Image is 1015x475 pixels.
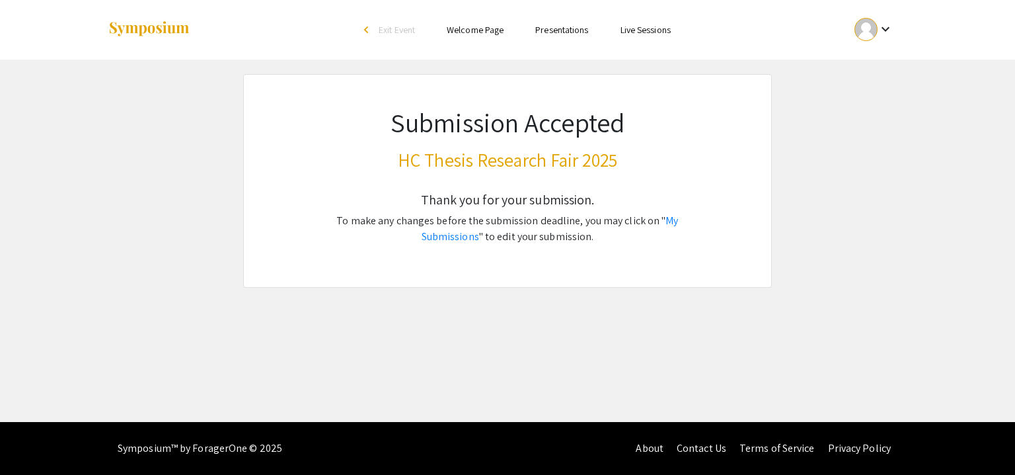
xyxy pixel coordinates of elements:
h3: HC Thesis Research Fair 2025 [308,149,707,171]
a: Presentations [535,24,588,36]
img: Symposium by ForagerOne [108,21,190,38]
button: Expand account dropdown [841,15,907,44]
mat-icon: Expand account dropdown [878,21,893,37]
span: Exit Event [379,24,415,36]
a: About [636,441,663,455]
div: arrow_back_ios [364,26,372,34]
a: Live Sessions [620,24,671,36]
a: Privacy Policy [828,441,891,455]
a: Welcome Page [447,24,504,36]
div: Symposium™ by ForagerOne © 2025 [118,422,282,475]
iframe: Chat [10,415,56,465]
a: Contact Us [677,441,726,455]
a: My Submissions [422,214,679,243]
a: Terms of Service [739,441,815,455]
h5: Thank you for your submission. [308,192,707,208]
p: To make any changes before the submission deadline, you may click on " " to edit your submission. [308,213,707,245]
h1: Submission Accepted [308,107,707,138]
